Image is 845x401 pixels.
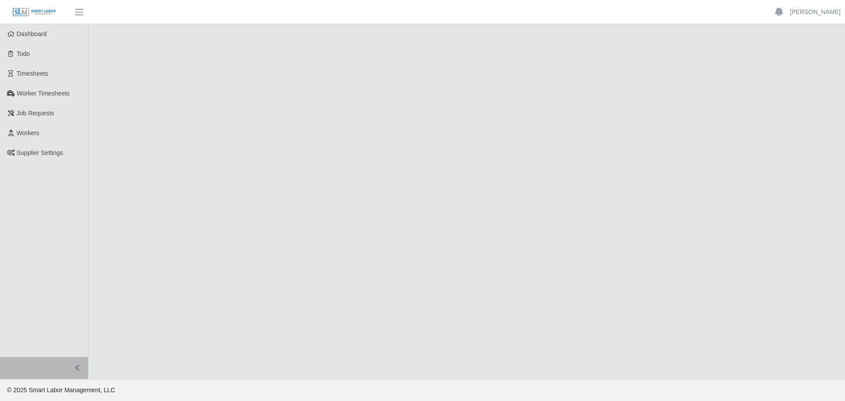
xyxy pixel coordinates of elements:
[790,7,841,17] a: [PERSON_NAME]
[12,7,56,17] img: SLM Logo
[7,386,115,394] span: © 2025 Smart Labor Management, LLC
[17,149,63,156] span: Supplier Settings
[17,50,30,57] span: Todo
[17,110,55,117] span: Job Requests
[17,129,40,136] span: Workers
[17,90,70,97] span: Worker Timesheets
[17,30,47,37] span: Dashboard
[17,70,48,77] span: Timesheets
